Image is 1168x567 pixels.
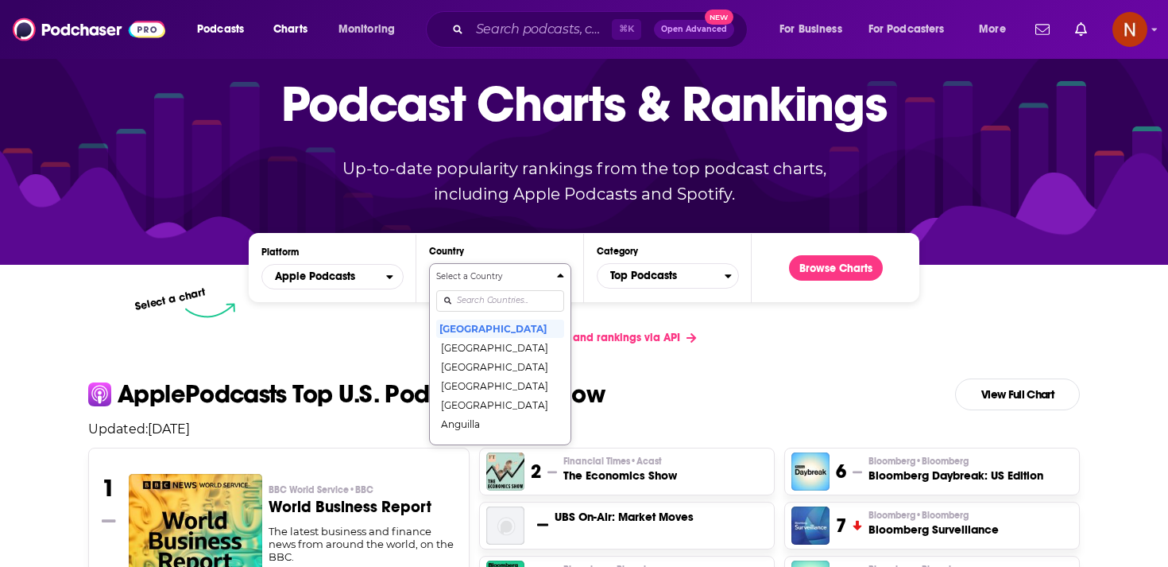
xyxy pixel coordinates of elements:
[791,452,830,491] img: Bloomberg Daybreak: US Edition
[955,379,1080,410] a: View Full Chart
[102,474,115,503] h3: 1
[133,285,207,313] p: Select a chart
[471,331,680,344] span: Get podcast charts and rankings via API
[273,18,307,41] span: Charts
[261,264,404,289] h2: Platforms
[470,17,612,42] input: Search podcasts, credits, & more...
[915,510,969,521] span: • Bloomberg
[915,456,969,467] span: • Bloomberg
[868,522,999,538] h3: Bloomberg Surveillance
[836,460,846,484] h3: 6
[868,455,969,468] span: Bloomberg
[791,507,830,545] img: Bloomberg Surveillance
[261,264,404,289] button: open menu
[1112,12,1147,47] span: Logged in as AdelNBM
[868,455,1043,484] a: Bloomberg•BloombergBloomberg Daybreak: US Edition
[563,455,677,468] p: Financial Times • Acast
[263,17,317,42] a: Charts
[612,19,641,40] span: ⌘ K
[327,17,416,42] button: open menu
[563,468,677,484] h3: The Economics Show
[868,468,1043,484] h3: Bloomberg Daybreak: US Edition
[555,509,694,525] a: UBS On-Air: Market Moves
[779,18,842,41] span: For Business
[269,499,457,515] h3: World Business Report
[789,255,883,281] button: Browse Charts
[968,17,1026,42] button: open menu
[597,263,739,289] button: Categories
[705,10,733,25] span: New
[486,452,524,491] img: The Economics Show
[436,376,564,395] button: [GEOGRAPHIC_DATA]
[269,484,457,496] p: BBC World Service • BBC
[436,290,564,312] input: Search Countries...
[458,318,709,357] a: Get podcast charts and rankings via API
[1029,16,1056,43] a: Show notifications dropdown
[429,263,571,445] button: Countries
[979,18,1006,41] span: More
[436,433,564,452] button: [GEOGRAPHIC_DATA]
[1112,12,1147,47] button: Show profile menu
[598,262,725,289] span: Top Podcasts
[661,25,727,33] span: Open Advanced
[436,357,564,376] button: [GEOGRAPHIC_DATA]
[868,509,999,522] p: Bloomberg • Bloomberg
[531,460,541,484] h3: 2
[563,455,662,468] span: Financial Times
[269,525,457,563] div: The latest business and finance news from around the world, on the BBC.
[836,514,846,538] h3: 7
[1069,16,1093,43] a: Show notifications dropdown
[436,414,564,433] button: Anguilla
[441,11,763,48] div: Search podcasts, credits, & more...
[436,273,551,281] h4: Select a Country
[563,455,677,484] a: Financial Times•AcastThe Economics Show
[186,17,265,42] button: open menu
[197,18,244,41] span: Podcasts
[436,319,564,338] button: [GEOGRAPHIC_DATA]
[868,455,1043,468] p: Bloomberg • Bloomberg
[654,20,734,39] button: Open AdvancedNew
[281,52,888,155] p: Podcast Charts & Rankings
[1112,12,1147,47] img: User Profile
[338,18,395,41] span: Monitoring
[269,484,373,496] span: BBC World Service
[75,421,1093,437] p: Updated: [DATE]
[269,484,457,525] a: BBC World Service•BBCWorld Business Report
[630,456,662,467] span: • Acast
[88,383,111,406] img: apple Icon
[436,395,564,414] button: [GEOGRAPHIC_DATA]
[118,382,605,407] p: Apple Podcasts Top U.S. Podcasts Right Now
[185,303,235,318] img: select arrow
[868,18,945,41] span: For Podcasters
[13,14,165,45] img: Podchaser - Follow, Share and Rate Podcasts
[858,17,968,42] button: open menu
[275,271,355,282] span: Apple Podcasts
[768,17,862,42] button: open menu
[868,509,969,522] span: Bloomberg
[486,507,524,545] img: UBS On-Air: Market Moves
[311,156,857,207] p: Up-to-date popularity rankings from the top podcast charts, including Apple Podcasts and Spotify.
[436,338,564,357] button: [GEOGRAPHIC_DATA]
[868,509,999,538] a: Bloomberg•BloombergBloomberg Surveillance
[349,484,373,495] span: • BBC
